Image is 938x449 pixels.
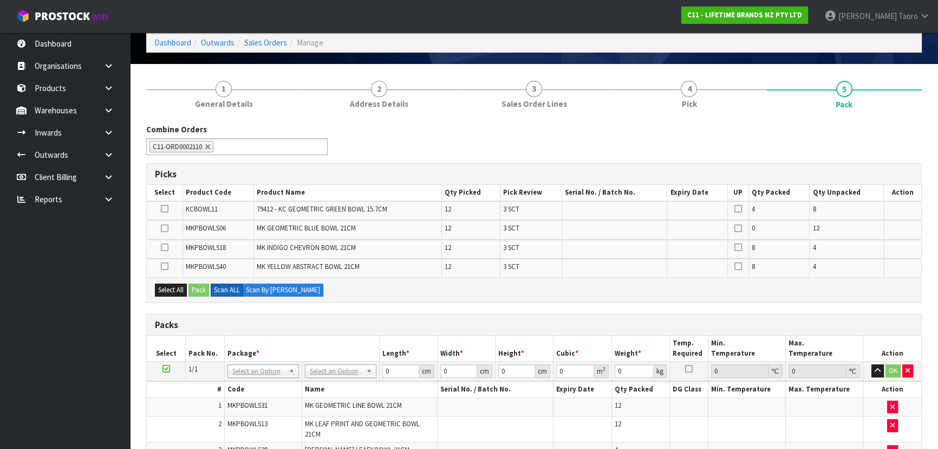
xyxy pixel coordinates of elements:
[154,37,191,48] a: Dashboard
[503,243,519,252] span: 3 SCT
[419,364,434,378] div: cm
[227,419,268,428] span: MKPBOWLS13
[218,401,222,410] span: 1
[752,262,755,271] span: 8
[232,365,284,378] span: Select an Option
[445,204,451,214] span: 12
[501,98,567,110] span: Sales Order Lines
[615,419,621,428] span: 12
[218,419,222,428] span: 2
[681,81,697,97] span: 4
[147,382,224,397] th: #
[227,401,268,410] span: MKPBOWLS31
[838,11,897,21] span: [PERSON_NAME]
[687,10,802,20] strong: C11 - LIFETIME BRANDS NZ PTY LTD
[836,99,852,110] span: Pack
[752,204,755,214] span: 4
[812,204,816,214] span: 8
[812,223,819,233] span: 12
[201,37,234,48] a: Outwards
[155,169,913,179] h3: Picks
[836,81,852,97] span: 5
[752,243,755,252] span: 8
[786,382,863,397] th: Max. Temperature
[442,185,500,201] th: Qty Picked
[535,364,550,378] div: cm
[305,419,420,438] span: MK LEAF PRINT AND GEOMETRIC BOWL 21CM
[503,262,519,271] span: 3 SCT
[224,382,302,397] th: Code
[211,284,243,297] label: Scan ALL
[503,204,519,214] span: 3 SCT
[35,9,90,23] span: ProStock
[846,364,860,378] div: ℃
[708,382,786,397] th: Min. Temperature
[786,336,863,361] th: Max. Temperature
[500,185,562,201] th: Pick Review
[752,223,755,233] span: 0
[244,37,287,48] a: Sales Orders
[437,336,495,361] th: Width
[216,81,232,97] span: 1
[195,98,253,110] span: General Details
[526,81,542,97] span: 3
[186,262,226,271] span: MKPBOWLS40
[437,382,553,397] th: Serial No. / Batch No.
[669,382,708,397] th: DG Class
[681,98,696,110] span: Pick
[257,204,387,214] span: 79412 - KC GEOMETRIC GREEN BOWL 15.7CM
[371,81,387,97] span: 2
[594,364,609,378] div: m
[496,336,553,361] th: Height
[305,401,402,410] span: MK GEOMETRIC LINE BOWL 21CM
[611,382,669,397] th: Qty Packed
[810,185,883,201] th: Qty Unpacked
[812,243,816,252] span: 4
[183,185,254,201] th: Product Code
[254,185,442,201] th: Product Name
[186,336,225,361] th: Pack No.
[302,382,437,397] th: Name
[186,223,226,233] span: MKPBOWLS06
[257,262,360,271] span: MK YELLOW ABSTRACT BOWL 21CM
[503,223,519,233] span: 3 SCT
[885,364,901,377] button: OK
[445,223,451,233] span: 12
[188,364,198,374] span: 1/1
[297,37,323,48] span: Manage
[708,336,786,361] th: Min. Temperature
[883,185,921,201] th: Action
[155,284,187,297] button: Select All
[477,364,492,378] div: cm
[863,382,921,397] th: Action
[243,284,323,297] label: Scan By [PERSON_NAME]
[445,243,451,252] span: 12
[146,124,207,135] label: Combine Orders
[667,185,728,201] th: Expiry Date
[898,11,918,21] span: Taoro
[147,185,183,201] th: Select
[147,336,186,361] th: Select
[611,336,669,361] th: Weight
[310,365,362,378] span: Select an Option
[16,9,30,23] img: cube-alt.png
[257,243,356,252] span: MK INDIGO CHEVRON BOWL 21CM
[603,365,605,373] sup: 3
[350,98,408,110] span: Address Details
[379,336,437,361] th: Length
[553,336,611,361] th: Cubic
[445,262,451,271] span: 12
[553,382,611,397] th: Expiry Date
[224,336,379,361] th: Package
[257,223,356,233] span: MK GEOMETRIC BLUE BOWL 21CM
[727,185,748,201] th: UP
[186,243,226,252] span: MKPBOWLS18
[153,142,202,151] span: C11-ORD0002110
[562,185,667,201] th: Serial No. / Batch No.
[748,185,810,201] th: Qty Packed
[669,336,708,361] th: Temp. Required
[681,7,808,24] a: C11 - LIFETIME BRANDS NZ PTY LTD
[92,12,109,22] small: WMS
[188,284,209,297] button: Pack
[155,320,913,330] h3: Packs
